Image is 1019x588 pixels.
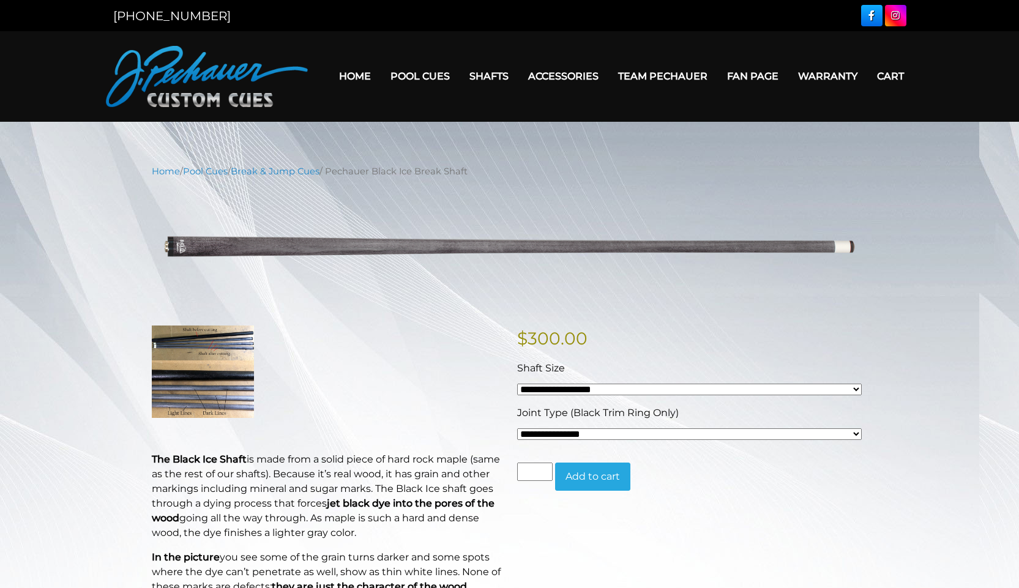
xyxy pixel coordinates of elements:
[152,452,502,540] p: is made from a solid piece of hard rock maple (same as the rest of our shafts). Because it’s real...
[113,9,231,23] a: [PHONE_NUMBER]
[867,61,914,92] a: Cart
[183,166,228,177] a: Pool Cues
[152,187,868,307] img: pechauer-black-ice-break-shaft-lightened.png
[381,61,460,92] a: Pool Cues
[231,166,319,177] a: Break & Jump Cues
[152,166,180,177] a: Home
[517,463,553,481] input: Product quantity
[717,61,788,92] a: Fan Page
[329,61,381,92] a: Home
[517,362,565,374] span: Shaft Size
[517,328,588,349] bdi: 300.00
[517,407,679,419] span: Joint Type (Black Trim Ring Only)
[518,61,608,92] a: Accessories
[106,46,308,107] img: Pechauer Custom Cues
[608,61,717,92] a: Team Pechauer
[517,328,528,349] span: $
[152,551,220,563] strong: In the picture
[788,61,867,92] a: Warranty
[152,453,247,465] strong: The Black Ice Shaft
[152,165,868,178] nav: Breadcrumb
[152,497,495,524] b: jet black dye into the pores of the wood
[460,61,518,92] a: Shafts
[555,463,630,491] button: Add to cart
